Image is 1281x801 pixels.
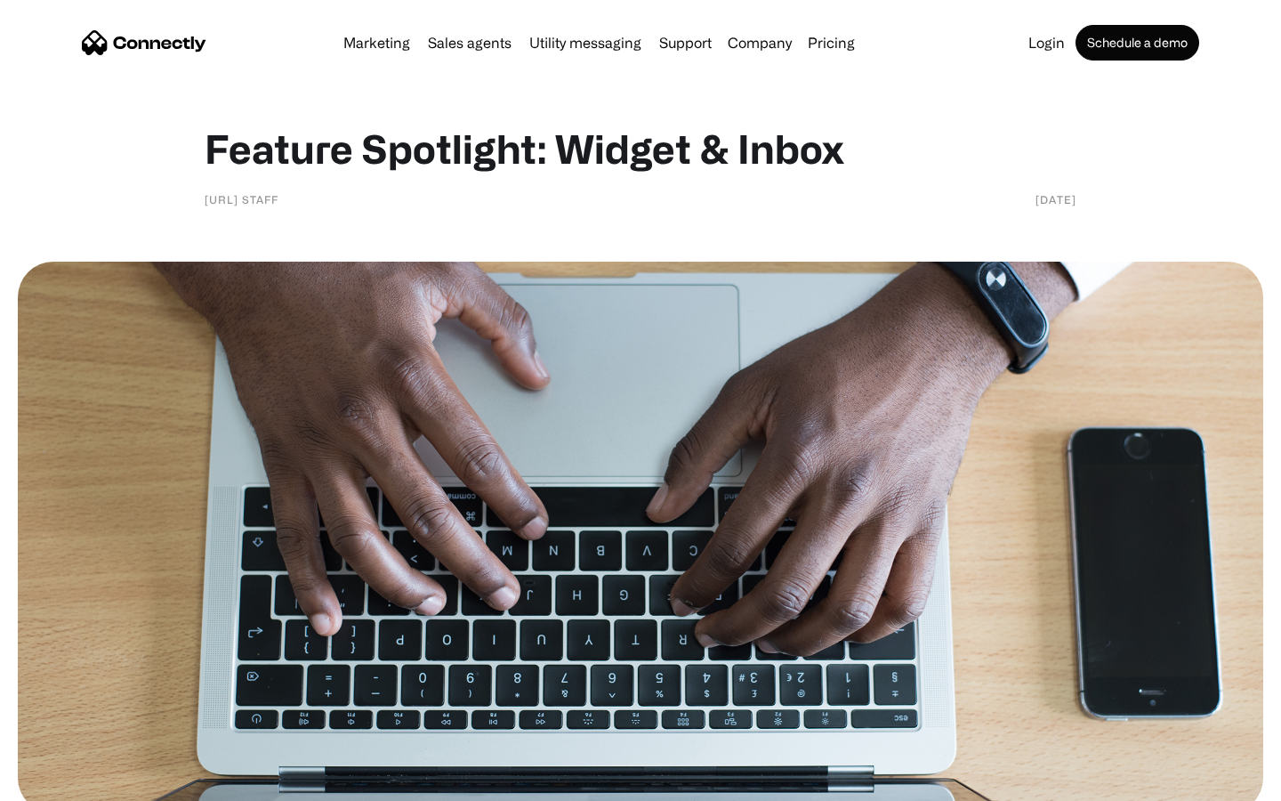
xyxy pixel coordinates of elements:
a: Marketing [336,36,417,50]
div: [DATE] [1035,190,1076,208]
aside: Language selected: English [18,770,107,795]
a: Pricing [801,36,862,50]
a: Utility messaging [522,36,649,50]
a: Support [652,36,719,50]
a: Schedule a demo [1076,25,1199,61]
h1: Feature Spotlight: Widget & Inbox [205,125,1076,173]
a: Login [1021,36,1072,50]
div: [URL] staff [205,190,278,208]
div: Company [728,30,792,55]
ul: Language list [36,770,107,795]
a: Sales agents [421,36,519,50]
